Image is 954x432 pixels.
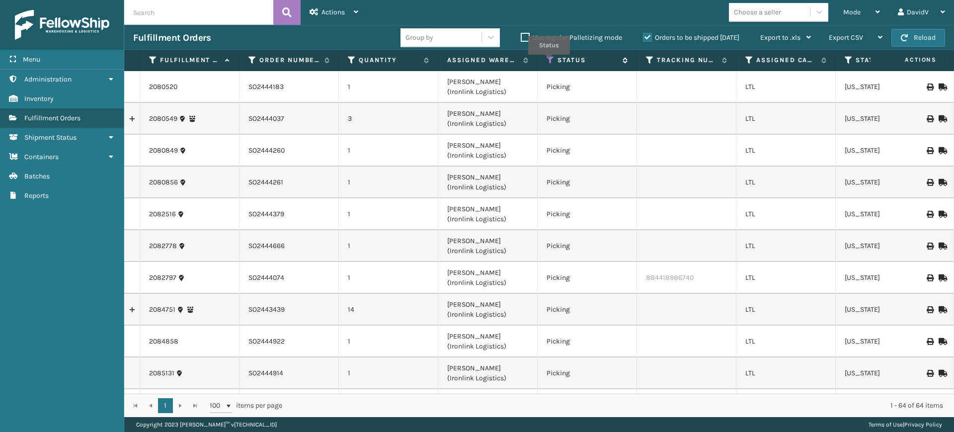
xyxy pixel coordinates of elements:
[736,103,836,135] td: LTL
[438,262,538,294] td: [PERSON_NAME] (Ironlink Logistics)
[836,167,935,198] td: [US_STATE]
[239,71,339,103] td: SO2444183
[160,56,220,65] label: Fulfillment Order Id
[939,243,945,250] i: Mark as Shipped
[24,133,77,142] span: Shipment Status
[24,94,54,103] span: Inventory
[869,421,903,428] a: Terms of Use
[538,71,637,103] td: Picking
[438,294,538,326] td: [PERSON_NAME] (Ironlink Logistics)
[736,357,836,389] td: LTL
[836,230,935,262] td: [US_STATE]
[927,179,933,186] i: Print BOL
[756,56,816,65] label: Assigned Carrier Service
[736,167,836,198] td: LTL
[538,294,637,326] td: Picking
[939,147,945,154] i: Mark as Shipped
[927,211,933,218] i: Print BOL
[836,326,935,357] td: [US_STATE]
[239,357,339,389] td: SO2444914
[836,262,935,294] td: [US_STATE]
[736,294,836,326] td: LTL
[939,338,945,345] i: Mark as Shipped
[239,262,339,294] td: SO2444074
[939,84,945,90] i: Mark as Shipped
[637,262,736,294] td: 884418986740
[927,243,933,250] i: Print BOL
[149,209,176,219] a: 2082516
[339,167,438,198] td: 1
[24,172,50,180] span: Batches
[405,32,433,43] div: Group by
[836,135,935,167] td: [US_STATE]
[736,230,836,262] td: LTL
[538,103,637,135] td: Picking
[736,326,836,357] td: LTL
[927,306,933,313] i: Print BOL
[438,167,538,198] td: [PERSON_NAME] (Ironlink Logistics)
[657,56,717,65] label: Tracking Number
[239,167,339,198] td: SO2444261
[149,82,177,92] a: 2080520
[538,198,637,230] td: Picking
[149,337,178,346] a: 2084858
[339,357,438,389] td: 1
[939,115,945,122] i: Mark as Shipped
[836,294,935,326] td: [US_STATE]
[538,230,637,262] td: Picking
[339,103,438,135] td: 3
[438,103,538,135] td: [PERSON_NAME] (Ironlink Logistics)
[736,262,836,294] td: LTL
[239,389,339,421] td: SO2444981
[339,71,438,103] td: 1
[239,230,339,262] td: SO2444666
[149,305,175,315] a: 2084751
[339,294,438,326] td: 14
[149,368,174,378] a: 2085131
[904,421,942,428] a: Privacy Policy
[158,398,173,413] a: 1
[856,56,916,65] label: State
[538,262,637,294] td: Picking
[836,71,935,103] td: [US_STATE]
[538,357,637,389] td: Picking
[447,56,518,65] label: Assigned Warehouse
[339,198,438,230] td: 1
[927,84,933,90] i: Print BOL
[149,146,178,156] a: 2080849
[939,370,945,377] i: Mark as Shipped
[927,115,933,122] i: Print BOL
[927,370,933,377] i: Print BOL
[438,198,538,230] td: [PERSON_NAME] (Ironlink Logistics)
[939,211,945,218] i: Mark as Shipped
[927,274,933,281] i: Print BOL
[24,75,72,84] span: Administration
[259,56,319,65] label: Order Number
[538,389,637,421] td: Picking
[24,114,80,122] span: Fulfillment Orders
[210,398,282,413] span: items per page
[874,52,943,68] span: Actions
[239,326,339,357] td: SO2444922
[24,153,59,161] span: Containers
[836,198,935,230] td: [US_STATE]
[321,8,345,16] span: Actions
[643,33,739,42] label: Orders to be shipped [DATE]
[339,326,438,357] td: 1
[538,167,637,198] td: Picking
[557,56,618,65] label: Status
[133,32,211,44] h3: Fulfillment Orders
[23,55,40,64] span: Menu
[239,294,339,326] td: SO2443439
[239,103,339,135] td: SO2444037
[438,326,538,357] td: [PERSON_NAME] (Ironlink Logistics)
[149,241,177,251] a: 2082778
[736,71,836,103] td: LTL
[15,10,109,40] img: logo
[24,191,49,200] span: Reports
[736,198,836,230] td: LTL
[438,357,538,389] td: [PERSON_NAME] (Ironlink Logistics)
[339,262,438,294] td: 1
[736,389,836,421] td: LTL
[296,401,943,411] div: 1 - 64 of 64 items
